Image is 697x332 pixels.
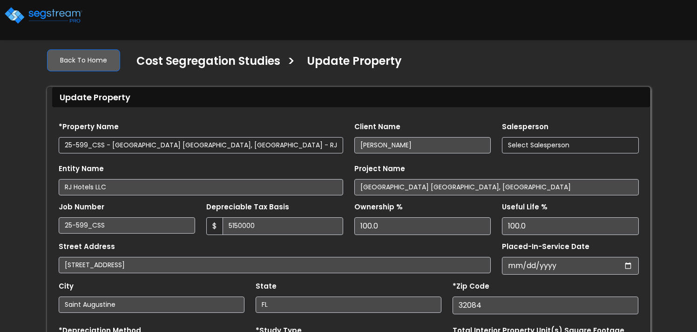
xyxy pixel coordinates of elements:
[354,164,405,174] label: Project Name
[223,217,343,235] input: 0.00
[59,202,104,213] label: Job Number
[4,6,83,25] img: logo_pro_r.png
[354,122,400,132] label: Client Name
[502,217,639,235] input: Depreciation
[52,87,650,107] div: Update Property
[59,257,491,273] input: Street Address
[59,137,343,153] input: Property Name
[59,122,119,132] label: *Property Name
[453,297,638,314] input: Zip Code
[502,242,589,252] label: Placed-In-Service Date
[59,242,115,252] label: Street Address
[354,137,491,153] input: Client Name
[206,217,223,235] span: $
[136,55,280,70] h4: Cost Segregation Studies
[206,202,289,213] label: Depreciable Tax Basis
[502,122,548,132] label: Salesperson
[453,281,489,292] label: *Zip Code
[354,217,491,235] input: Ownership
[287,54,295,72] h3: >
[129,55,280,74] a: Cost Segregation Studies
[354,202,403,213] label: Ownership %
[59,164,104,174] label: Entity Name
[256,281,277,292] label: State
[59,179,343,195] input: Entity Name
[354,179,639,195] input: Project Name
[307,55,402,70] h4: Update Property
[59,281,74,292] label: City
[502,202,548,213] label: Useful Life %
[300,55,402,74] a: Update Property
[47,49,120,71] a: Back To Home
